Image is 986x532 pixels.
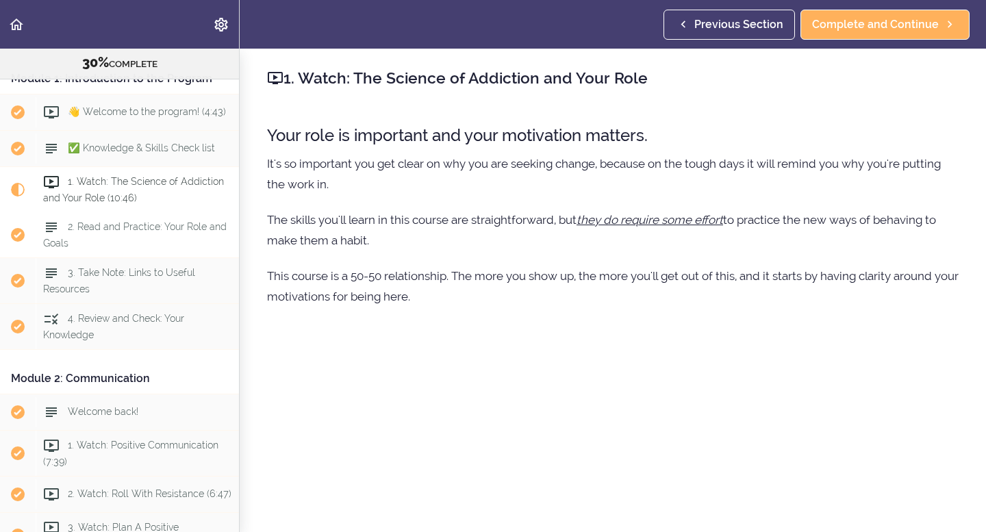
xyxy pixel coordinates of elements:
p: This course is a 50-50 relationship. The more you show up, the more you'll get out of this, and i... [267,266,959,307]
p: The skills you'll learn in this course are straightforward, but to practice the new ways of behav... [267,210,959,251]
span: 1. Watch: Positive Communication (7:39) [43,440,218,466]
div: COMPLETE [17,54,222,72]
span: 2. Watch: Roll With Resistance (6:47) [68,488,231,499]
span: Complete and Continue [812,16,939,33]
h2: 1. Watch: The Science of Addiction and Your Role [267,66,959,90]
span: 4. Review and Check: Your Knowledge [43,313,184,340]
span: Welcome back! [68,406,138,417]
a: Complete and Continue [800,10,970,40]
u: they do require some effort [577,213,723,227]
span: 1. Watch: The Science of Addiction and Your Role (10:46) [43,176,224,203]
span: 3. Take Note: Links to Useful Resources [43,267,195,294]
span: ✅ Knowledge & Skills Check list [68,142,215,153]
span: 30% [82,54,109,71]
p: It's so important you get clear on why you are seeking change, because on the tough days it will ... [267,153,959,194]
svg: Settings Menu [213,16,229,33]
span: 👋 Welcome to the program! (4:43) [68,106,226,117]
svg: Back to course curriculum [8,16,25,33]
span: Previous Section [694,16,783,33]
span: 2. Read and Practice: Your Role and Goals [43,221,227,248]
h3: Your role is important and your motivation matters. [267,124,959,147]
a: Previous Section [663,10,795,40]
